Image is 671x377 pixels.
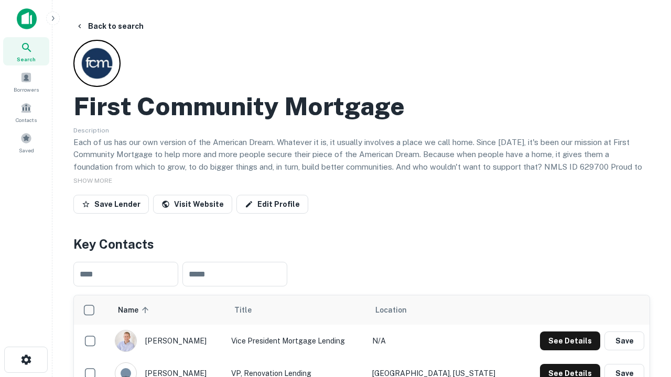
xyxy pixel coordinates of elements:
[3,68,49,96] a: Borrowers
[3,128,49,157] a: Saved
[73,177,112,184] span: SHOW MORE
[226,325,367,357] td: Vice President Mortgage Lending
[71,17,148,36] button: Back to search
[73,235,650,253] h4: Key Contacts
[115,330,221,352] div: [PERSON_NAME]
[3,37,49,65] a: Search
[115,330,136,351] img: 1520878720083
[16,116,37,124] span: Contacts
[17,55,36,63] span: Search
[367,325,519,357] td: N/A
[3,98,49,126] a: Contacts
[73,136,650,185] p: Each of us has our own version of the American Dream. Whatever it is, it usually involves a place...
[375,304,407,316] span: Location
[118,304,152,316] span: Name
[73,91,405,121] h2: First Community Mortgage
[236,195,308,214] a: Edit Profile
[19,146,34,154] span: Saved
[110,295,226,325] th: Name
[234,304,265,316] span: Title
[73,127,109,134] span: Description
[73,195,149,214] button: Save Lender
[226,295,367,325] th: Title
[17,8,37,29] img: capitalize-icon.png
[153,195,232,214] a: Visit Website
[619,260,671,310] iframe: Chat Widget
[14,85,39,94] span: Borrowers
[604,331,644,350] button: Save
[367,295,519,325] th: Location
[540,331,600,350] button: See Details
